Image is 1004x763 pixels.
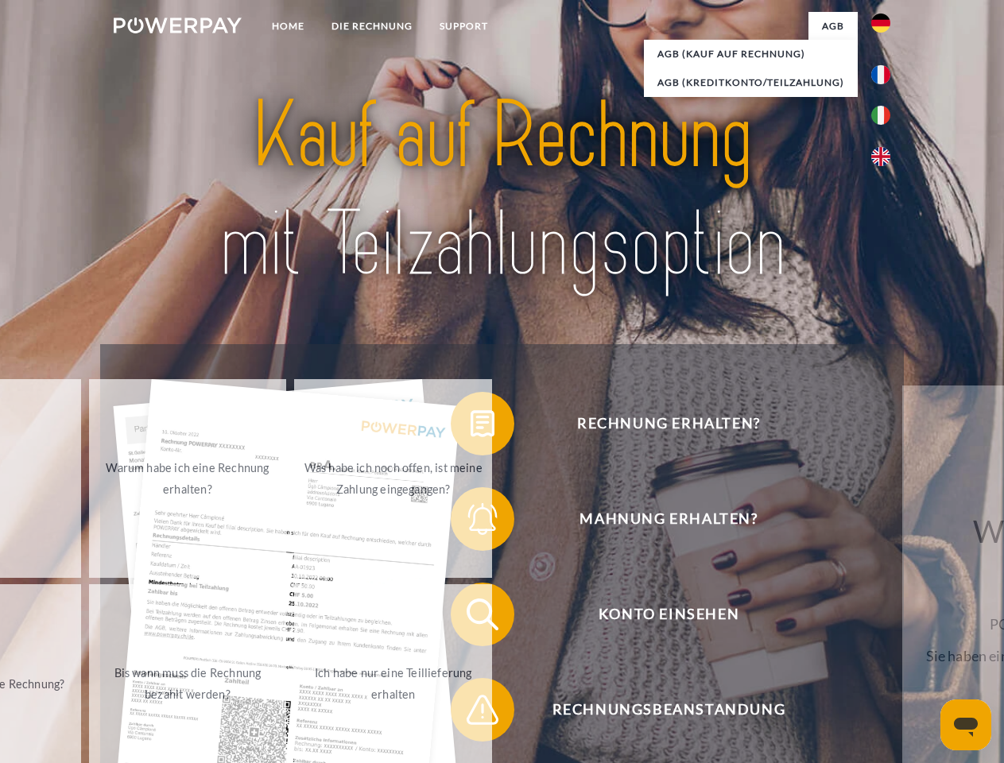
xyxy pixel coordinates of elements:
button: Rechnungsbeanstandung [451,678,864,742]
a: DIE RECHNUNG [318,12,426,41]
a: AGB (Kauf auf Rechnung) [644,40,858,68]
div: Was habe ich noch offen, ist meine Zahlung eingegangen? [304,457,483,500]
a: SUPPORT [426,12,502,41]
span: Konto einsehen [474,583,863,646]
a: Home [258,12,318,41]
img: title-powerpay_de.svg [152,76,852,304]
div: Ich habe nur eine Teillieferung erhalten [304,662,483,705]
img: en [871,147,890,166]
div: Warum habe ich eine Rechnung erhalten? [99,457,277,500]
img: de [871,14,890,33]
div: Bis wann muss die Rechnung bezahlt werden? [99,662,277,705]
a: agb [808,12,858,41]
img: it [871,106,890,125]
img: logo-powerpay-white.svg [114,17,242,33]
button: Konto einsehen [451,583,864,646]
a: AGB (Kreditkonto/Teilzahlung) [644,68,858,97]
img: fr [871,65,890,84]
span: Rechnungsbeanstandung [474,678,863,742]
a: Was habe ich noch offen, ist meine Zahlung eingegangen? [294,379,492,578]
iframe: Schaltfläche zum Öffnen des Messaging-Fensters [940,699,991,750]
